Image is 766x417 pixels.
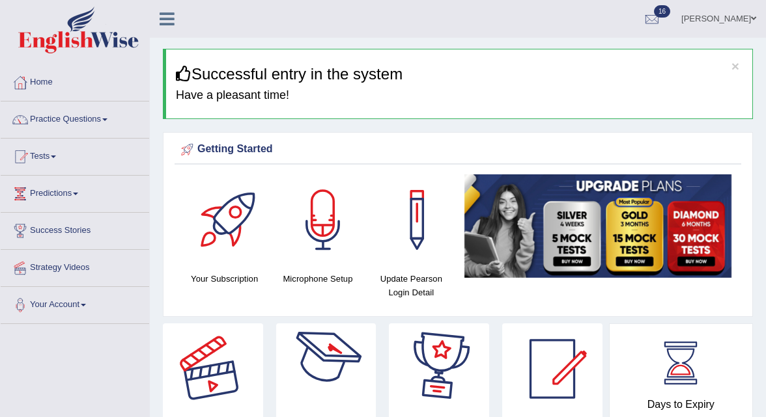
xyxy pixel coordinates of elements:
h4: Days to Expiry [624,399,739,410]
button: × [731,59,739,73]
img: small5.jpg [464,174,731,278]
h4: Your Subscription [184,272,264,286]
a: Tests [1,139,149,171]
a: Home [1,64,149,97]
div: Getting Started [178,140,738,159]
a: Strategy Videos [1,250,149,282]
h4: Microphone Setup [277,272,358,286]
a: Your Account [1,287,149,319]
a: Practice Questions [1,101,149,134]
a: Success Stories [1,213,149,245]
h4: Update Pearson Login Detail [371,272,451,299]
h3: Successful entry in the system [176,66,743,83]
h4: Have a pleasant time! [176,89,743,102]
span: 16 [654,5,670,18]
a: Predictions [1,176,149,208]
